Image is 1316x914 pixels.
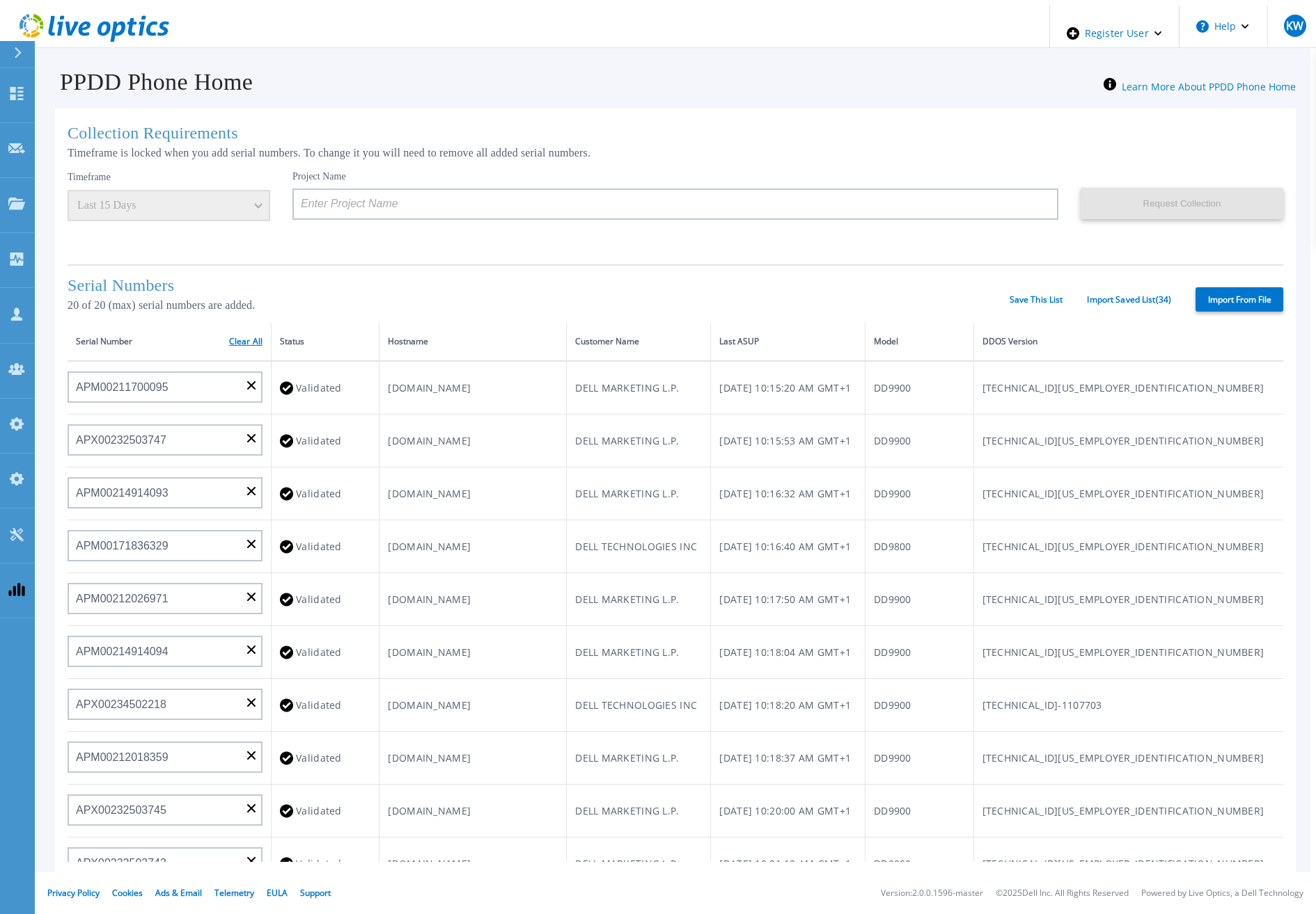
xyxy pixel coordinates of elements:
[865,415,973,467] td: DD9900
[865,837,973,890] td: DD9900
[711,837,865,890] td: [DATE] 10:21:12 AM GMT+1
[865,785,973,837] td: DD9900
[711,467,865,520] td: [DATE] 10:16:32 AM GMT+1
[567,323,711,361] th: Customer Name
[567,573,711,626] td: DELL MARKETING L.P.
[292,172,346,182] label: Project Name
[865,626,973,679] td: DD9900
[379,467,567,520] td: [DOMAIN_NAME]
[1122,80,1296,93] a: Learn More About PPDD Phone Home
[973,837,1283,890] td: [TECHNICAL_ID][US_EMPLOYER_IDENTIFICATION_NUMBER]
[280,851,370,876] div: Validated
[379,520,567,573] td: [DOMAIN_NAME]
[973,679,1283,732] td: [TECHNICAL_ID]-1107703
[567,837,711,890] td: DELL MARKETING L.P.
[711,732,865,785] td: [DATE] 10:18:37 AM GMT+1
[280,745,370,771] div: Validated
[711,626,865,679] td: [DATE] 10:18:04 AM GMT+1
[155,887,202,899] a: Ads & Email
[280,481,370,506] div: Validated
[973,415,1283,467] td: [TECHNICAL_ID][US_EMPLOYER_IDENTIFICATION_NUMBER]
[973,785,1283,837] td: [TECHNICAL_ID][US_EMPLOYER_IDENTIFICATION_NUMBER]
[68,172,111,183] label: Timeframe
[711,361,865,415] td: [DATE] 10:15:20 AM GMT+1
[865,520,973,573] td: DD9800
[865,732,973,785] td: DD9900
[68,371,263,403] input: Enter Serial Number
[379,361,567,415] td: [DOMAIN_NAME]
[68,124,1283,143] h1: Collection Requirements
[973,467,1283,520] td: [TECHNICAL_ID][US_EMPLOYER_IDENTIFICATION_NUMBER]
[267,887,288,899] a: EULA
[280,692,370,718] div: Validated
[379,415,567,467] td: [DOMAIN_NAME]
[229,337,263,346] a: Clear All
[567,785,711,837] td: DELL MARKETING L.P.
[300,887,331,899] a: Support
[379,837,567,890] td: [DOMAIN_NAME]
[280,428,370,454] div: Validated
[68,847,263,879] input: Enter Serial Number
[711,415,865,467] td: [DATE] 10:15:53 AM GMT+1
[1087,295,1171,305] a: Import Saved List ( 34 )
[865,573,973,626] td: DD9900
[68,424,263,456] input: Enter Serial Number
[76,334,263,349] div: Serial Number
[68,583,263,614] input: Enter Serial Number
[379,573,567,626] td: [DOMAIN_NAME]
[567,415,711,467] td: DELL MARKETING L.P.
[1010,295,1063,305] a: Save This List
[68,276,1010,295] h1: Serial Numbers
[865,467,973,520] td: DD9900
[379,785,567,837] td: [DOMAIN_NAME]
[711,520,865,573] td: [DATE] 10:16:40 AM GMT+1
[379,732,567,785] td: [DOMAIN_NAME]
[40,69,253,95] h1: PPDD Phone Home
[567,467,711,520] td: DELL MARKETING L.P.
[280,534,370,559] div: Validated
[996,889,1129,898] li: © 2025 Dell Inc. All Rights Reserved
[280,639,370,665] div: Validated
[379,679,567,732] td: [DOMAIN_NAME]
[881,889,983,898] li: Version: 2.0.0.1596-master
[973,323,1283,361] th: DDOS Version
[68,741,263,773] input: Enter Serial Number
[68,794,263,826] input: Enter Serial Number
[68,689,263,720] input: Enter Serial Number
[1081,188,1283,219] button: Request Collection
[68,299,1010,312] p: 20 of 20 (max) serial numbers are added.
[1286,20,1303,31] span: KW
[973,626,1283,679] td: [TECHNICAL_ID][US_EMPLOYER_IDENTIFICATION_NUMBER]
[711,679,865,732] td: [DATE] 10:18:20 AM GMT+1
[1141,889,1303,898] li: Powered by Live Optics, a Dell Technology
[865,679,973,732] td: DD9900
[379,323,567,361] th: Hostname
[973,732,1283,785] td: [TECHNICAL_ID][US_EMPLOYER_IDENTIFICATION_NUMBER]
[567,626,711,679] td: DELL MARKETING L.P.
[973,573,1283,626] td: [TECHNICAL_ID][US_EMPLOYER_IDENTIFICATION_NUMBER]
[280,586,370,612] div: Validated
[379,626,567,679] td: [DOMAIN_NAME]
[567,732,711,785] td: DELL MARKETING L.P.
[214,887,254,899] a: Telemetry
[112,887,143,899] a: Cookies
[280,375,370,401] div: Validated
[711,573,865,626] td: [DATE] 10:17:50 AM GMT+1
[272,323,379,361] th: Status
[68,147,1283,159] p: Timeframe is locked when you add serial numbers. To change it you will need to remove all added s...
[567,520,711,573] td: DELL TECHNOLOGIES INC
[68,530,263,561] input: Enter Serial Number
[68,477,263,508] input: Enter Serial Number
[47,887,100,899] a: Privacy Policy
[711,323,865,361] th: Last ASUP
[292,189,1058,220] input: Enter Project Name
[567,361,711,415] td: DELL MARKETING L.P.
[1050,6,1179,61] div: Register User
[68,636,263,667] input: Enter Serial Number
[711,785,865,837] td: [DATE] 10:20:00 AM GMT+1
[1180,6,1267,47] button: Help
[973,520,1283,573] td: [TECHNICAL_ID][US_EMPLOYER_IDENTIFICATION_NUMBER]
[865,323,973,361] th: Model
[567,679,711,732] td: DELL TECHNOLOGIES INC
[1196,287,1283,312] label: Import From File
